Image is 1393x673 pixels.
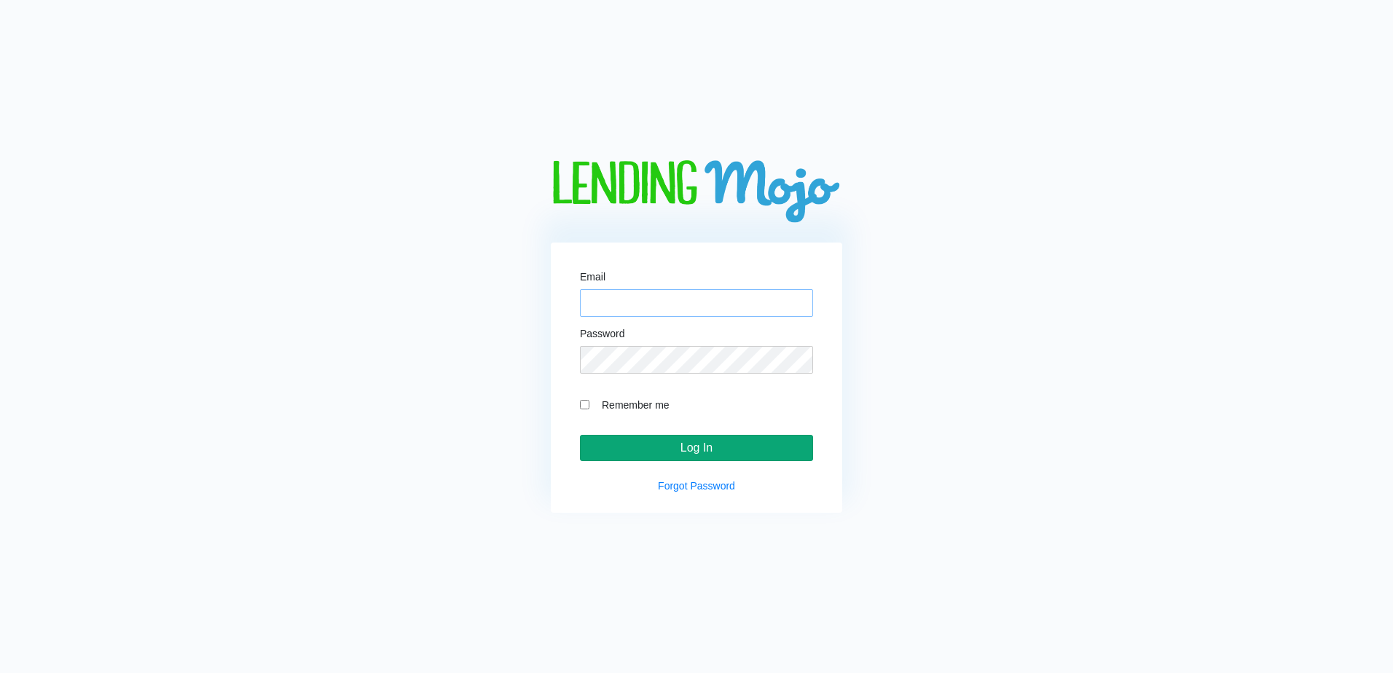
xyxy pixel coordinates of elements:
a: Forgot Password [658,480,735,492]
img: logo-big.png [551,160,842,225]
label: Remember me [595,396,813,413]
label: Email [580,272,605,282]
input: Log In [580,435,813,461]
label: Password [580,328,624,339]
